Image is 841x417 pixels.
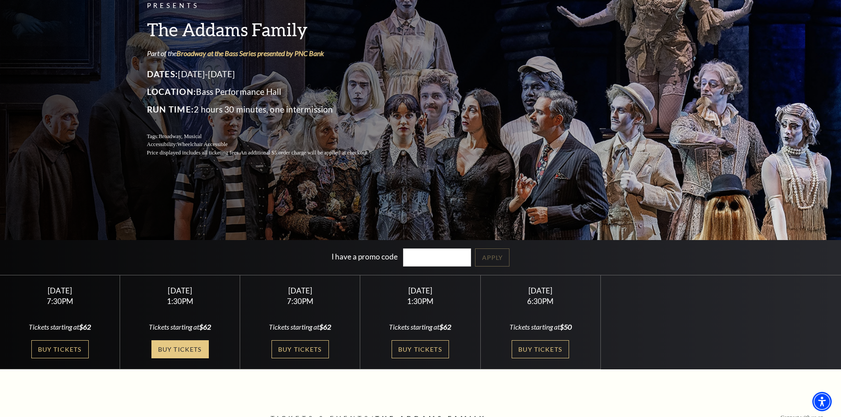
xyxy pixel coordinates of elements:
span: Run Time: [147,104,194,114]
div: Tickets starting at [491,322,590,332]
p: [DATE]-[DATE] [147,67,390,81]
span: Wheelchair Accessible [177,141,227,147]
a: Buy Tickets [272,340,329,358]
div: 7:30PM [251,297,350,305]
label: I have a promo code [332,252,398,261]
div: 7:30PM [11,297,109,305]
span: $62 [199,323,211,331]
div: [DATE] [371,286,470,295]
p: Price displayed includes all ticketing fees. [147,149,390,157]
div: Tickets starting at [131,322,230,332]
h3: The Addams Family [147,18,390,41]
a: Broadway at the Bass Series presented by PNC Bank - open in a new tab [177,49,324,57]
div: 1:30PM [371,297,470,305]
span: $62 [79,323,91,331]
div: Tickets starting at [251,322,350,332]
span: $62 [439,323,451,331]
div: Accessibility Menu [812,392,832,411]
p: Tags: [147,132,390,141]
span: Dates: [147,69,178,79]
span: An additional $5 order charge will be applied at checkout. [240,150,368,156]
div: Tickets starting at [371,322,470,332]
span: $62 [319,323,331,331]
p: Accessibility: [147,140,390,149]
div: [DATE] [11,286,109,295]
span: Location: [147,86,196,97]
p: Part of the [147,49,390,58]
p: 2 hours 30 minutes, one intermission [147,102,390,116]
a: Buy Tickets [151,340,209,358]
div: Tickets starting at [11,322,109,332]
div: 1:30PM [131,297,230,305]
span: $50 [560,323,572,331]
a: Buy Tickets [31,340,89,358]
div: [DATE] [251,286,350,295]
span: Broadway, Musical [158,133,201,139]
a: Buy Tickets [512,340,569,358]
div: [DATE] [131,286,230,295]
div: [DATE] [491,286,590,295]
p: Bass Performance Hall [147,85,390,99]
div: 6:30PM [491,297,590,305]
a: Buy Tickets [392,340,449,358]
